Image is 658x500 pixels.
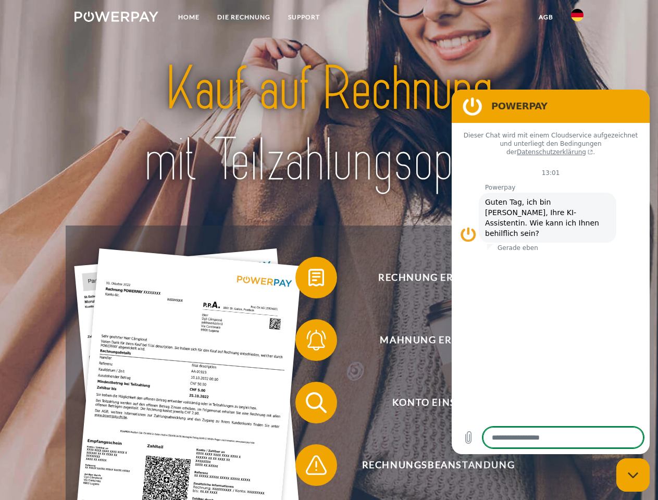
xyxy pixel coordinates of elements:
iframe: Messaging-Fenster [452,90,650,454]
a: Home [169,8,208,27]
img: qb_bell.svg [303,327,329,353]
span: Konto einsehen [311,382,566,423]
button: Konto einsehen [295,382,566,423]
a: SUPPORT [279,8,329,27]
img: logo-powerpay-white.svg [75,11,158,22]
a: DIE RECHNUNG [208,8,279,27]
button: Rechnungsbeanstandung [295,444,566,486]
button: Mahnung erhalten? [295,319,566,361]
button: Rechnung erhalten? [295,257,566,298]
img: qb_search.svg [303,390,329,416]
img: de [571,9,583,21]
span: Rechnungsbeanstandung [311,444,566,486]
iframe: Schaltfläche zum Öffnen des Messaging-Fensters; Konversation läuft [616,458,650,492]
a: agb [530,8,562,27]
img: title-powerpay_de.svg [100,50,558,199]
img: qb_warning.svg [303,452,329,478]
span: Rechnung erhalten? [311,257,566,298]
span: Mahnung erhalten? [311,319,566,361]
img: qb_bill.svg [303,265,329,291]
